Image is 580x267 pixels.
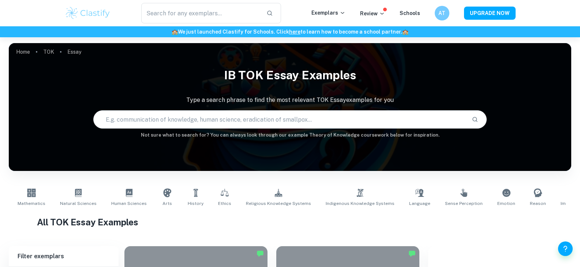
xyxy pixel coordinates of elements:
[530,200,546,207] span: Reason
[257,250,264,257] img: Marked
[67,48,81,56] p: Essay
[311,9,345,17] p: Exemplars
[289,29,300,35] a: here
[9,96,571,104] p: Type a search phrase to find the most relevant TOK Essay examples for you
[65,6,111,20] img: Clastify logo
[141,3,261,23] input: Search for any exemplars...
[60,200,97,207] span: Natural Sciences
[94,109,466,130] input: E.g. communication of knowledge, human science, eradication of smallpox...
[464,7,516,20] button: UPGRADE NOW
[18,200,45,207] span: Mathematics
[409,200,430,207] span: Language
[16,47,30,57] a: Home
[469,113,481,126] button: Search
[9,64,571,87] h1: IB TOK Essay examples
[1,28,579,36] h6: We just launched Clastify for Schools. Click to learn how to become a school partner.
[497,200,515,207] span: Emotion
[188,200,203,207] span: History
[408,250,416,257] img: Marked
[558,241,573,256] button: Help and Feedback
[402,29,408,35] span: 🏫
[438,9,446,17] h6: AT
[400,10,420,16] a: Schools
[218,200,231,207] span: Ethics
[445,200,483,207] span: Sense Perception
[435,6,449,20] button: AT
[43,47,54,57] a: TOK
[326,200,394,207] span: Indigenous Knowledge Systems
[111,200,147,207] span: Human Sciences
[360,9,385,18] p: Review
[37,215,543,229] h1: All TOK Essay Examples
[172,29,178,35] span: 🏫
[162,200,172,207] span: Arts
[246,200,311,207] span: Religious Knowledge Systems
[9,246,119,267] h6: Filter exemplars
[9,131,571,139] h6: Not sure what to search for? You can always look through our example Theory of Knowledge coursewo...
